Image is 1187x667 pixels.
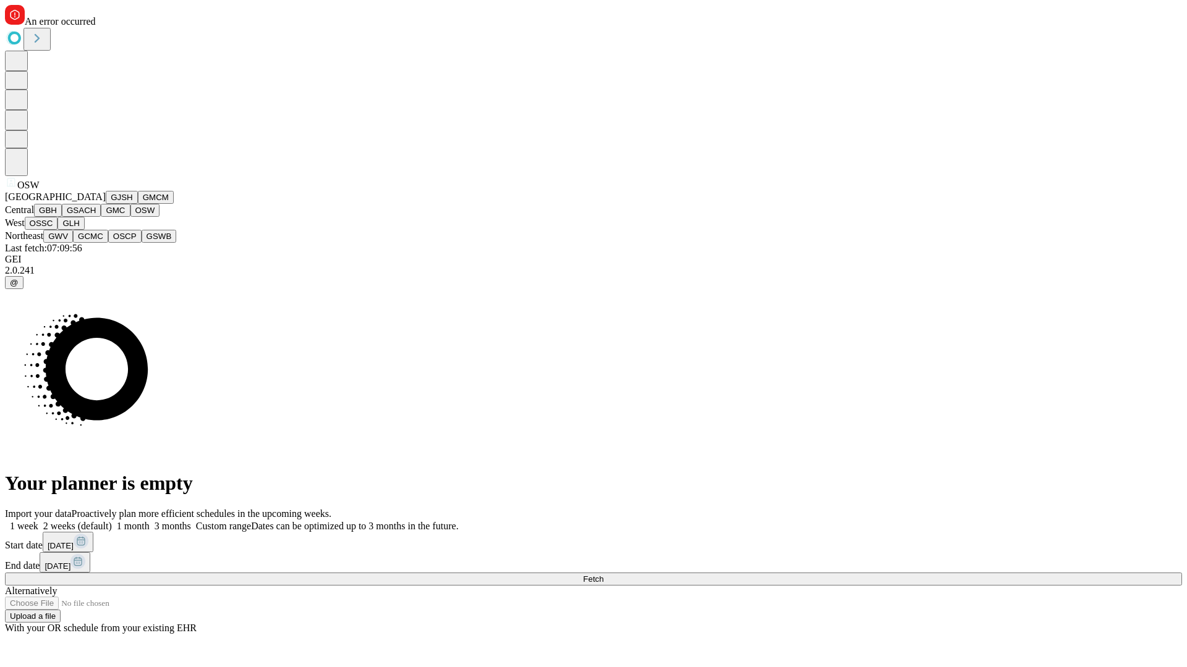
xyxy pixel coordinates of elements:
span: An error occurred [25,16,96,27]
span: Northeast [5,230,43,241]
button: OSCP [108,230,142,243]
button: GSACH [62,204,101,217]
button: GCMC [73,230,108,243]
span: 1 week [10,521,38,531]
span: [DATE] [45,561,70,571]
button: GBH [34,204,62,217]
button: GSWB [142,230,177,243]
button: OSSC [25,217,58,230]
span: @ [10,278,19,287]
span: 3 months [155,521,191,531]
button: GMC [101,204,130,217]
button: GWV [43,230,73,243]
span: West [5,217,25,228]
button: OSW [130,204,160,217]
button: Fetch [5,573,1182,585]
span: 1 month [117,521,150,531]
span: Custom range [196,521,251,531]
button: [DATE] [40,552,90,573]
span: Last fetch: 07:09:56 [5,243,82,253]
span: Proactively plan more efficient schedules in the upcoming weeks. [72,508,331,519]
div: Start date [5,532,1182,552]
span: [DATE] [48,541,74,550]
button: GMCM [138,191,174,204]
span: Dates can be optimized up to 3 months in the future. [251,521,458,531]
button: GLH [57,217,84,230]
span: Alternatively [5,585,57,596]
span: 2 weeks (default) [43,521,112,531]
button: @ [5,276,23,289]
span: Central [5,204,34,215]
span: [GEOGRAPHIC_DATA] [5,191,106,202]
button: [DATE] [43,532,93,552]
span: Import your data [5,508,72,519]
button: GJSH [106,191,138,204]
button: Upload a file [5,610,61,623]
span: Fetch [583,574,603,584]
div: 2.0.241 [5,265,1182,276]
div: GEI [5,254,1182,265]
span: OSW [17,180,40,190]
span: With your OR schedule from your existing EHR [5,623,197,633]
h1: Your planner is empty [5,472,1182,495]
div: End date [5,552,1182,573]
